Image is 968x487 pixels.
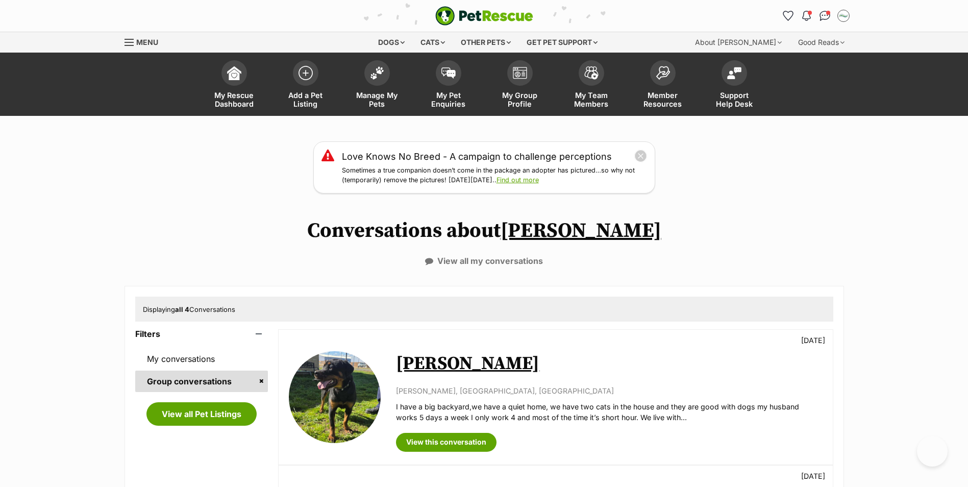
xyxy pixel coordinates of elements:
[396,401,822,423] p: I have a big backyard,we have a quiet home, we have two cats in the house and they are good with ...
[283,91,329,108] span: Add a Pet Listing
[441,67,456,79] img: pet-enquiries-icon-7e3ad2cf08bfb03b45e93fb7055b45f3efa6380592205ae92323e6603595dc1f.svg
[342,150,612,163] a: Love Knows No Breed - A campaign to challenge perceptions
[835,8,852,24] button: My account
[198,55,270,116] a: My Rescue Dashboard
[413,32,452,53] div: Cats
[371,32,412,53] div: Dogs
[799,8,815,24] button: Notifications
[435,6,533,26] img: logo-e224e6f780fb5917bec1dbf3a21bbac754714ae5b6737aabdf751b685950b380.svg
[425,256,543,265] a: View all my conversations
[501,218,661,243] a: [PERSON_NAME]
[699,55,770,116] a: Support Help Desk
[270,55,341,116] a: Add a Pet Listing
[135,371,268,392] a: Group conversations
[780,8,797,24] a: Favourites
[519,32,605,53] div: Get pet support
[497,176,539,184] a: Find out more
[484,55,556,116] a: My Group Profile
[817,8,833,24] a: Conversations
[802,11,810,21] img: notifications-46538b983faf8c2785f20acdc204bb7945ddae34d4c08c2a6579f10ce5e182be.svg
[727,67,741,79] img: help-desk-icon-fdf02630f3aa405de69fd3d07c3f3aa587a6932b1a1747fa1d2bba05be0121f9.svg
[634,150,647,162] button: close
[688,32,789,53] div: About [PERSON_NAME]
[838,11,849,21] img: Adam Skelly profile pic
[136,38,158,46] span: Menu
[791,32,852,53] div: Good Reads
[341,55,413,116] a: Manage My Pets
[435,6,533,26] a: PetRescue
[801,471,825,481] p: [DATE]
[227,66,241,80] img: dashboard-icon-eb2f2d2d3e046f16d808141f083e7271f6b2e854fb5c12c21221c1fb7104beca.svg
[125,32,165,51] a: Menu
[513,67,527,79] img: group-profile-icon-3fa3cf56718a62981997c0bc7e787c4b2cf8bcc04b72c1350f741eb67cf2f40e.svg
[640,91,686,108] span: Member Resources
[143,305,235,313] span: Displaying Conversations
[299,66,313,80] img: add-pet-listing-icon-0afa8454b4691262ce3f59096e99ab1cd57d4a30225e0717b998d2c9b9846f56.svg
[146,402,257,426] a: View all Pet Listings
[820,11,830,21] img: chat-41dd97257d64d25036548639549fe6c8038ab92f7586957e7f3b1b290dea8141.svg
[568,91,614,108] span: My Team Members
[556,55,627,116] a: My Team Members
[426,91,471,108] span: My Pet Enquiries
[656,66,670,80] img: member-resources-icon-8e73f808a243e03378d46382f2149f9095a855e16c252ad45f914b54edf8863c.svg
[780,8,852,24] ul: Account quick links
[917,436,948,467] iframe: Help Scout Beacon - Open
[342,166,647,185] p: Sometimes a true companion doesn’t come in the package an adopter has pictured…so why not (tempor...
[413,55,484,116] a: My Pet Enquiries
[497,91,543,108] span: My Group Profile
[801,335,825,346] p: [DATE]
[396,385,822,396] p: [PERSON_NAME], [GEOGRAPHIC_DATA], [GEOGRAPHIC_DATA]
[135,348,268,370] a: My conversations
[135,329,268,338] header: Filters
[175,305,189,313] strong: all 4
[584,66,599,80] img: team-members-icon-5396bd8760b3fe7c0b43da4ab00e1e3bb1a5d9ba89233759b79545d2d3fc5d0d.svg
[396,433,497,451] a: View this conversation
[211,91,257,108] span: My Rescue Dashboard
[396,352,539,375] a: [PERSON_NAME]
[454,32,518,53] div: Other pets
[711,91,757,108] span: Support Help Desk
[627,55,699,116] a: Member Resources
[354,91,400,108] span: Manage My Pets
[370,66,384,80] img: manage-my-pets-icon-02211641906a0b7f246fdf0571729dbe1e7629f14944591b6c1af311fb30b64b.svg
[289,351,381,443] img: Maggie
